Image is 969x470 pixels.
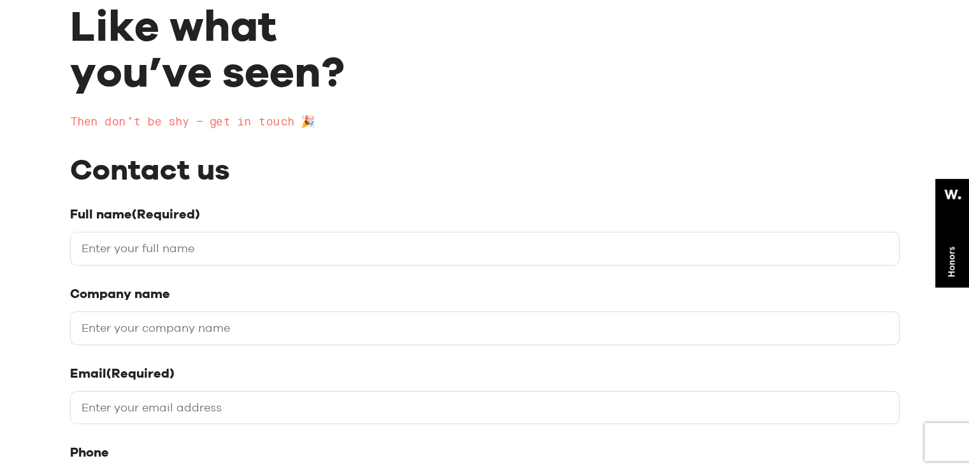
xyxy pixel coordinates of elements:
label: Phone [70,445,900,460]
input: Enter your full name [70,232,900,266]
h1: Like what you’ve seen? [70,3,900,94]
input: Enter your email address [70,391,900,425]
input: Enter your company name [70,311,900,345]
span: (Required) [132,206,200,222]
label: Company name [70,286,900,302]
h2: Contact us [70,151,900,187]
label: Full name [70,206,900,222]
label: Email [70,366,900,381]
span: (Required) [106,366,175,381]
h2: Then don’t be shy – get in touch 🎉 [70,113,900,132]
